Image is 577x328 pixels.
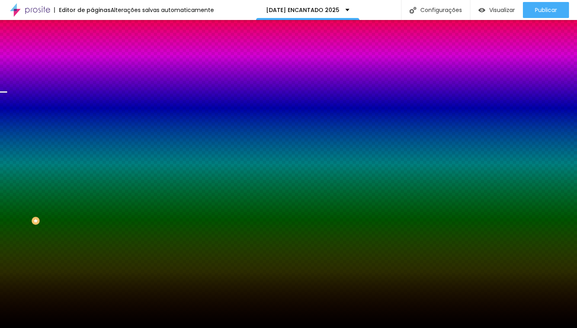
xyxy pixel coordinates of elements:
div: Alterações salvas automaticamente [111,7,214,13]
img: view-1.svg [478,7,485,14]
button: Publicar [523,2,569,18]
img: Icone [410,7,416,14]
span: Visualizar [489,7,515,13]
button: Visualizar [470,2,523,18]
span: Publicar [535,7,557,13]
p: [DATE] ENCANTADO 2025 [266,7,339,13]
div: Editor de páginas [54,7,111,13]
